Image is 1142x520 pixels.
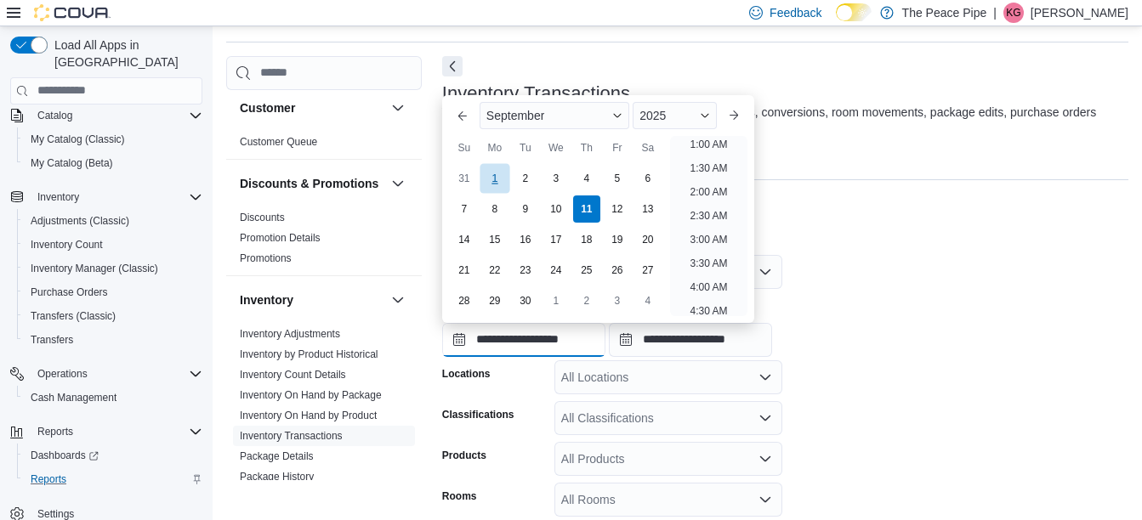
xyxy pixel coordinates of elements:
[684,158,735,178] li: 1:30 AM
[31,421,202,442] span: Reports
[31,364,94,384] button: Operations
[388,173,408,194] button: Discounts & Promotions
[480,163,509,193] div: day-1
[481,134,509,161] div: Mo
[451,165,478,192] div: day-31
[442,408,514,421] label: Classifications
[31,187,86,207] button: Inventory
[543,287,570,314] div: day-1
[226,207,422,275] div: Discounts & Promotions
[24,235,202,255] span: Inventory Count
[24,235,110,255] a: Inventory Count
[481,257,509,284] div: day-22
[240,368,346,382] span: Inventory Count Details
[604,226,631,253] div: day-19
[24,445,105,466] a: Dashboards
[17,386,209,410] button: Cash Management
[442,56,463,76] button: Next
[451,257,478,284] div: day-21
[17,328,209,352] button: Transfers
[573,165,600,192] div: day-4
[31,156,113,170] span: My Catalog (Beta)
[634,257,662,284] div: day-27
[993,3,997,23] p: |
[31,472,66,486] span: Reports
[573,257,600,284] div: day-25
[17,280,209,304] button: Purchase Orders
[226,132,422,159] div: Customer
[31,105,202,126] span: Catalog
[604,134,631,161] div: Fr
[770,4,821,21] span: Feedback
[639,109,666,122] span: 2025
[633,102,717,129] div: Button. Open the year selector. 2025 is currently selected.
[24,211,202,231] span: Adjustments (Classic)
[604,195,631,223] div: day-12
[3,362,209,386] button: Operations
[37,425,73,438] span: Reports
[240,232,321,244] a: Promotion Details
[684,253,735,274] li: 3:30 AM
[240,212,285,223] a: Discounts
[240,470,314,483] span: Package History
[442,367,491,381] label: Locations
[684,301,735,321] li: 4:30 AM
[3,420,209,444] button: Reports
[24,129,132,150] a: My Catalog (Classic)
[3,104,209,127] button: Catalog
[240,388,382,402] span: Inventory On Hand by Package
[684,277,735,297] li: 4:00 AM
[3,185,209,209] button: Inventory
[451,287,478,314] div: day-28
[240,410,377,421] a: Inventory On Hand by Product
[31,238,103,252] span: Inventory Count
[240,291,384,308] button: Inventory
[24,330,80,350] a: Transfers
[31,214,129,228] span: Adjustments (Classic)
[634,165,662,192] div: day-6
[442,83,630,104] h3: Inventory Transactions
[240,252,292,265] span: Promotions
[684,182,735,202] li: 2:00 AM
[604,257,631,284] div: day-26
[17,127,209,151] button: My Catalog (Classic)
[449,102,476,129] button: Previous Month
[240,348,378,360] a: Inventory by Product Historical
[442,489,477,503] label: Rooms
[512,287,539,314] div: day-30
[573,226,600,253] div: day-18
[720,102,747,129] button: Next month
[1006,3,1020,23] span: KG
[543,195,570,223] div: day-10
[451,195,478,223] div: day-7
[609,323,772,357] input: Press the down key to open a popover containing a calendar.
[836,21,837,22] span: Dark Mode
[31,187,202,207] span: Inventory
[449,163,663,316] div: September, 2025
[512,257,539,284] div: day-23
[836,3,872,21] input: Dark Mode
[31,449,99,462] span: Dashboards
[31,364,202,384] span: Operations
[670,136,747,316] ul: Time
[634,195,662,223] div: day-13
[634,134,662,161] div: Sa
[486,109,544,122] span: September
[37,109,72,122] span: Catalog
[543,165,570,192] div: day-3
[240,231,321,245] span: Promotion Details
[481,287,509,314] div: day-29
[17,444,209,467] a: Dashboards
[684,134,735,155] li: 1:00 AM
[24,282,115,302] a: Purchase Orders
[442,323,605,357] input: Press the down key to enter a popover containing a calendar. Press the escape key to close the po...
[17,257,209,280] button: Inventory Manager (Classic)
[758,370,772,384] button: Open list of options
[31,333,73,347] span: Transfers
[24,306,122,326] a: Transfers (Classic)
[604,287,631,314] div: day-3
[24,153,202,173] span: My Catalog (Beta)
[37,190,79,204] span: Inventory
[24,469,73,489] a: Reports
[240,471,314,483] a: Package History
